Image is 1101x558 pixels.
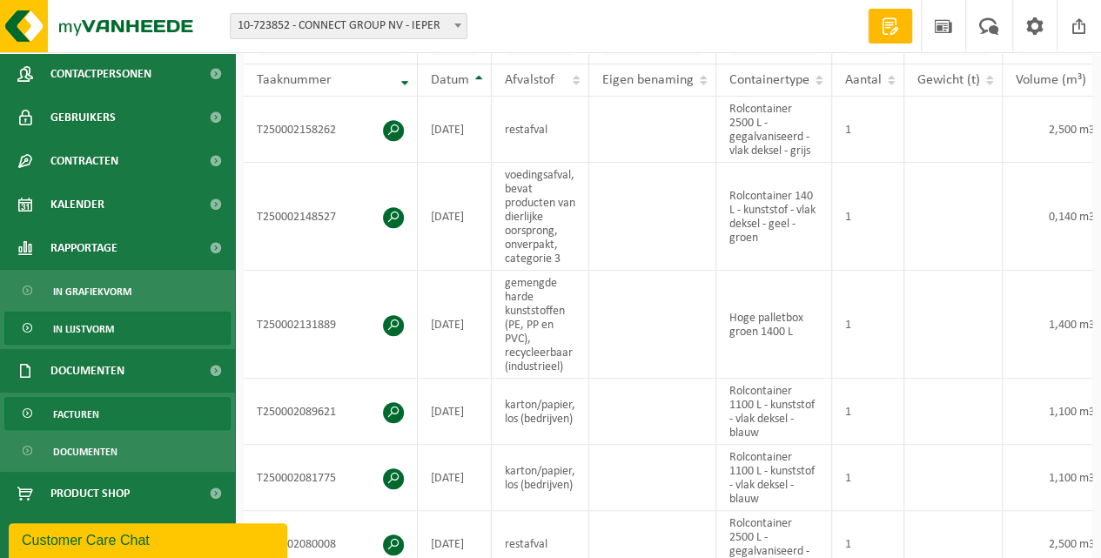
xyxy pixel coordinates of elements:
span: Taaknummer [257,73,332,87]
iframe: chat widget [9,520,291,558]
td: Rolcontainer 1100 L - kunststof - vlak deksel - blauw [716,445,832,511]
td: voedingsafval, bevat producten van dierlijke oorsprong, onverpakt, categorie 3 [492,163,589,271]
td: Rolcontainer 1100 L - kunststof - vlak deksel - blauw [716,379,832,445]
span: Product Shop [50,472,130,515]
span: 10-723852 - CONNECT GROUP NV - IEPER [230,13,467,39]
span: Kalender [50,183,104,226]
td: [DATE] [418,379,492,445]
td: [DATE] [418,97,492,163]
td: Rolcontainer 140 L - kunststof - vlak deksel - geel - groen [716,163,832,271]
td: T250002089621 [244,379,418,445]
span: Gewicht (t) [917,73,980,87]
span: Contracten [50,139,118,183]
td: 1 [832,97,904,163]
td: T250002148527 [244,163,418,271]
td: 1 [832,445,904,511]
td: [DATE] [418,271,492,379]
span: Documenten [53,435,117,468]
td: T250002131889 [244,271,418,379]
a: Facturen [4,397,231,430]
td: T250002081775 [244,445,418,511]
span: Datum [431,73,469,87]
span: Volume (m³) [1016,73,1086,87]
td: karton/papier, los (bedrijven) [492,445,589,511]
span: Facturen [53,398,99,431]
td: 1 [832,379,904,445]
td: T250002158262 [244,97,418,163]
td: [DATE] [418,163,492,271]
a: Documenten [4,434,231,467]
td: gemengde harde kunststoffen (PE, PP en PVC), recycleerbaar (industrieel) [492,271,589,379]
span: In grafiekvorm [53,275,131,308]
td: Rolcontainer 2500 L - gegalvaniseerd - vlak deksel - grijs [716,97,832,163]
span: Documenten [50,349,124,393]
a: In lijstvorm [4,312,231,345]
td: 1 [832,271,904,379]
td: restafval [492,97,589,163]
span: Containertype [729,73,809,87]
span: In lijstvorm [53,313,114,346]
span: 10-723852 - CONNECT GROUP NV - IEPER [231,14,467,38]
td: [DATE] [418,445,492,511]
span: Gebruikers [50,96,116,139]
span: Rapportage [50,226,117,270]
a: In grafiekvorm [4,274,231,307]
td: 1 [832,163,904,271]
td: Hoge palletbox groen 1400 L [716,271,832,379]
span: Afvalstof [505,73,554,87]
span: Contactpersonen [50,52,151,96]
span: Aantal [845,73,882,87]
td: karton/papier, los (bedrijven) [492,379,589,445]
span: Eigen benaming [602,73,694,87]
